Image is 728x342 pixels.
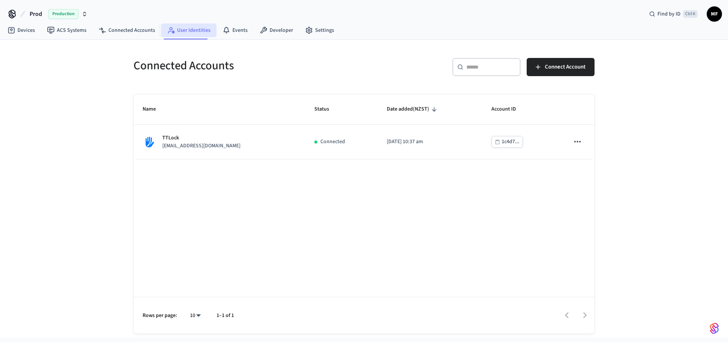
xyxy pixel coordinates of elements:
[48,9,78,19] span: Production
[254,23,299,37] a: Developer
[143,135,156,149] img: TTLock Logo, Square
[133,58,359,73] h5: Connected Accounts
[643,7,704,21] div: Find by IDCtrl K
[491,103,526,115] span: Account ID
[30,9,42,19] span: Prod
[707,6,722,22] button: MF
[217,23,254,37] a: Events
[299,23,340,37] a: Settings
[491,136,523,148] button: 1c4d7...
[314,103,339,115] span: Status
[2,23,41,37] a: Devices
[320,138,345,146] p: Connected
[217,312,234,320] p: 1–1 of 1
[710,322,719,334] img: SeamLogoGradient.69752ec5.svg
[41,23,93,37] a: ACS Systems
[387,103,439,115] span: Date added(NZST)
[143,312,177,320] p: Rows per page:
[162,134,240,142] p: TTLock
[545,62,585,72] span: Connect Account
[657,10,681,18] span: Find by ID
[93,23,161,37] a: Connected Accounts
[387,138,473,146] p: [DATE] 10:37 am
[683,10,698,18] span: Ctrl K
[708,7,721,21] span: MF
[133,94,595,159] table: sticky table
[162,142,240,150] p: [EMAIL_ADDRESS][DOMAIN_NAME]
[502,137,519,147] div: 1c4d7...
[161,23,217,37] a: User Identities
[143,103,166,115] span: Name
[186,310,204,321] div: 10
[527,58,595,76] button: Connect Account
